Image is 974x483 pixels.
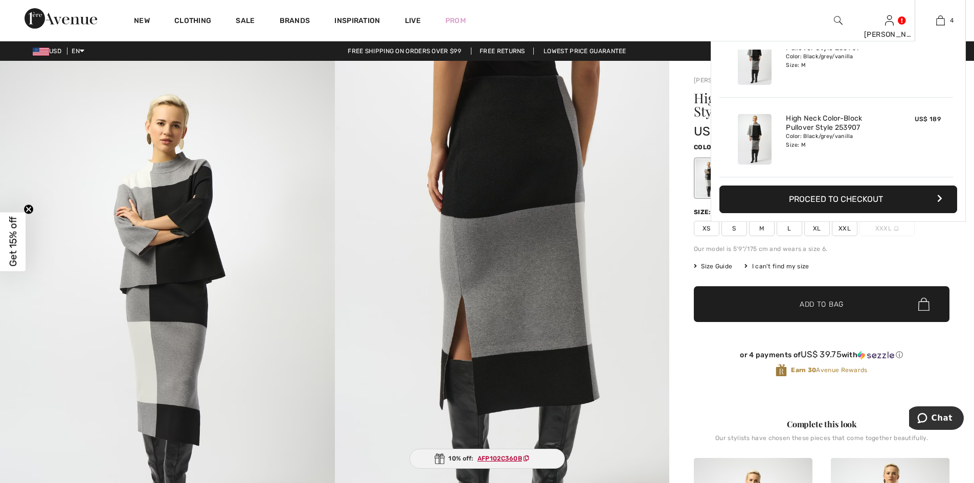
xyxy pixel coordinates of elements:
iframe: Opens a widget where you can chat to one of our agents [909,406,964,432]
img: search the website [834,14,843,27]
img: Avenue Rewards [776,363,787,377]
img: US Dollar [33,48,49,56]
img: My Bag [936,14,945,27]
span: USD [33,48,65,55]
span: US$ 189 [915,116,941,123]
span: Avenue Rewards [791,365,867,375]
div: [PERSON_NAME] [864,29,914,40]
span: XXXL [859,221,915,236]
a: Free shipping on orders over $99 [339,48,469,55]
span: US$ 39.75 [801,349,842,359]
a: Brands [280,16,310,27]
span: Add to Bag [800,299,844,310]
div: Color: Black/grey/vanilla Size: M [786,132,887,149]
button: Add to Bag [694,286,949,322]
a: Live [405,15,421,26]
span: 4 [950,16,954,25]
span: S [721,221,747,236]
div: Black/grey/vanilla [695,159,722,197]
img: My Info [885,14,894,27]
img: High Neck Color-Block Pullover Style 253907 [738,34,772,85]
span: Color: [694,144,718,151]
img: High Neck Color-Block Pullover Style 253907 [738,114,772,165]
img: Sezzle [857,351,894,360]
span: Inspiration [334,16,380,27]
button: Proceed to Checkout [719,186,957,213]
img: Bag.svg [918,297,930,311]
a: New [134,16,150,27]
span: XXL [832,221,857,236]
img: Gift.svg [434,453,444,464]
img: ring-m.svg [894,226,899,231]
span: US$ 159 [694,124,741,139]
div: Color: Black/grey/vanilla Size: M [786,53,887,69]
a: Free Returns [471,48,534,55]
img: 1ère Avenue [25,8,97,29]
div: or 4 payments ofUS$ 39.75withSezzle Click to learn more about Sezzle [694,350,949,363]
div: Our model is 5'9"/175 cm and wears a size 6. [694,244,949,254]
a: Lowest Price Guarantee [535,48,635,55]
span: L [777,221,802,236]
span: Size Guide [694,262,732,271]
ins: AFP102C360B [478,455,522,462]
div: Complete this look [694,418,949,430]
div: I can't find my size [744,262,809,271]
span: XL [804,221,830,236]
a: Prom [445,15,466,26]
div: Size: [694,208,713,217]
a: Clothing [174,16,211,27]
span: XS [694,221,719,236]
span: EN [72,48,84,55]
div: or 4 payments of with [694,350,949,360]
strong: Earn 30 [791,366,816,374]
span: M [749,221,775,236]
div: Our stylists have chosen these pieces that come together beautifully. [694,434,949,450]
a: High Neck Color-Block Pullover Style 253907 [786,114,887,132]
a: Sale [236,16,255,27]
span: Get 15% off [7,217,19,267]
a: [PERSON_NAME] [694,77,745,84]
h1: High-waist Knitted Pencil Skirt Style 253908 [694,91,907,118]
div: 10% off: [409,449,564,469]
a: Sign In [885,15,894,25]
a: 4 [915,14,965,27]
button: Close teaser [24,204,34,214]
